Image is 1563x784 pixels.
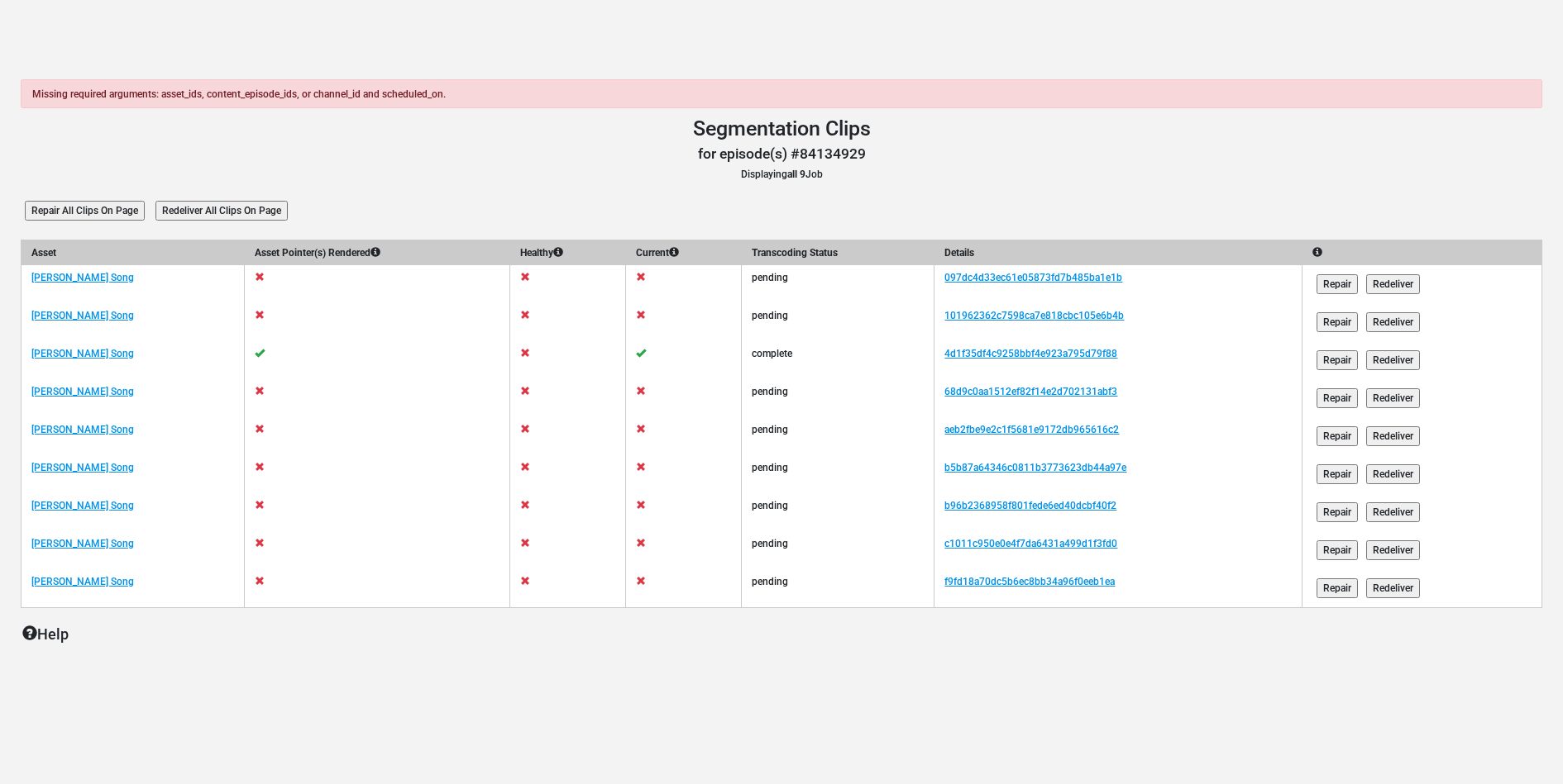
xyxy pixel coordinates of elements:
a: [PERSON_NAME] Song [31,462,134,473]
td: pending [741,569,934,608]
p: Help [22,623,1542,645]
input: Repair [1317,350,1358,370]
td: pending [741,417,934,455]
input: Repair [1317,578,1358,598]
th: Details [934,240,1302,266]
a: 68d9c0aa1512ef82f14e2d702131abf3 [944,386,1117,397]
a: [PERSON_NAME] Song [31,576,134,587]
a: [PERSON_NAME] Song [31,386,134,397]
input: Repair [1317,464,1358,484]
td: pending [741,379,934,417]
input: Repair [1317,312,1358,332]
h3: for episode(s) #84134929 [21,145,1542,163]
b: all 9 [787,169,805,180]
td: pending [741,303,934,341]
a: 097dc4d33ec61e05873fd7b485ba1e1b [944,272,1122,283]
div: Missing required arguments: asset_ids, content_episode_ids, or channel_id and scheduled_on. [21,79,1542,108]
header: Displaying Job [21,116,1542,182]
input: Repair All Clips On Page [25,201,145,221]
input: Redeliver [1366,426,1420,446]
input: Redeliver [1366,388,1420,408]
a: 101962362c7598ca7e818cbc105e6b4b [944,310,1124,321]
td: pending [741,531,934,569]
h1: Segmentation Clips [21,116,1542,141]
input: Redeliver [1366,540,1420,560]
td: pending [741,493,934,531]
td: pending [741,455,934,493]
input: Repair [1317,426,1358,446]
input: Repair [1317,274,1358,294]
input: Redeliver All Clips On Page [155,201,288,221]
input: Repair [1317,540,1358,560]
a: 4d1f35df4c9258bbf4e923a795d79f88 [944,348,1117,359]
input: Redeliver [1366,350,1420,370]
input: Repair [1317,388,1358,408]
th: Current [625,240,741,266]
a: b96b2368958f801fede6ed40dcbf40f2 [944,500,1116,511]
th: Asset Pointer(s) Rendered [245,240,510,266]
th: Healthy [510,240,626,266]
a: [PERSON_NAME] Song [31,272,134,283]
a: [PERSON_NAME] Song [31,500,134,511]
a: [PERSON_NAME] Song [31,348,134,359]
a: [PERSON_NAME] Song [31,424,134,435]
input: Redeliver [1366,464,1420,484]
input: Redeliver [1366,274,1420,294]
a: [PERSON_NAME] Song [31,310,134,321]
th: Transcoding Status [741,240,934,266]
a: aeb2fbe9e2c1f5681e9172db965616c2 [944,424,1119,435]
input: Redeliver [1366,502,1420,522]
th: Asset [22,240,245,266]
a: [PERSON_NAME] Song [31,538,134,549]
input: Redeliver [1366,578,1420,598]
input: Repair [1317,502,1358,522]
a: f9fd18a70dc5b6ec8bb34a96f0eeb1ea [944,576,1115,587]
td: complete [741,341,934,379]
input: Redeliver [1366,312,1420,332]
td: pending [741,265,934,303]
a: c1011c950e0e4f7da6431a499d1f3fd0 [944,538,1117,549]
a: b5b87a64346c0811b3773623db44a97e [944,462,1126,473]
